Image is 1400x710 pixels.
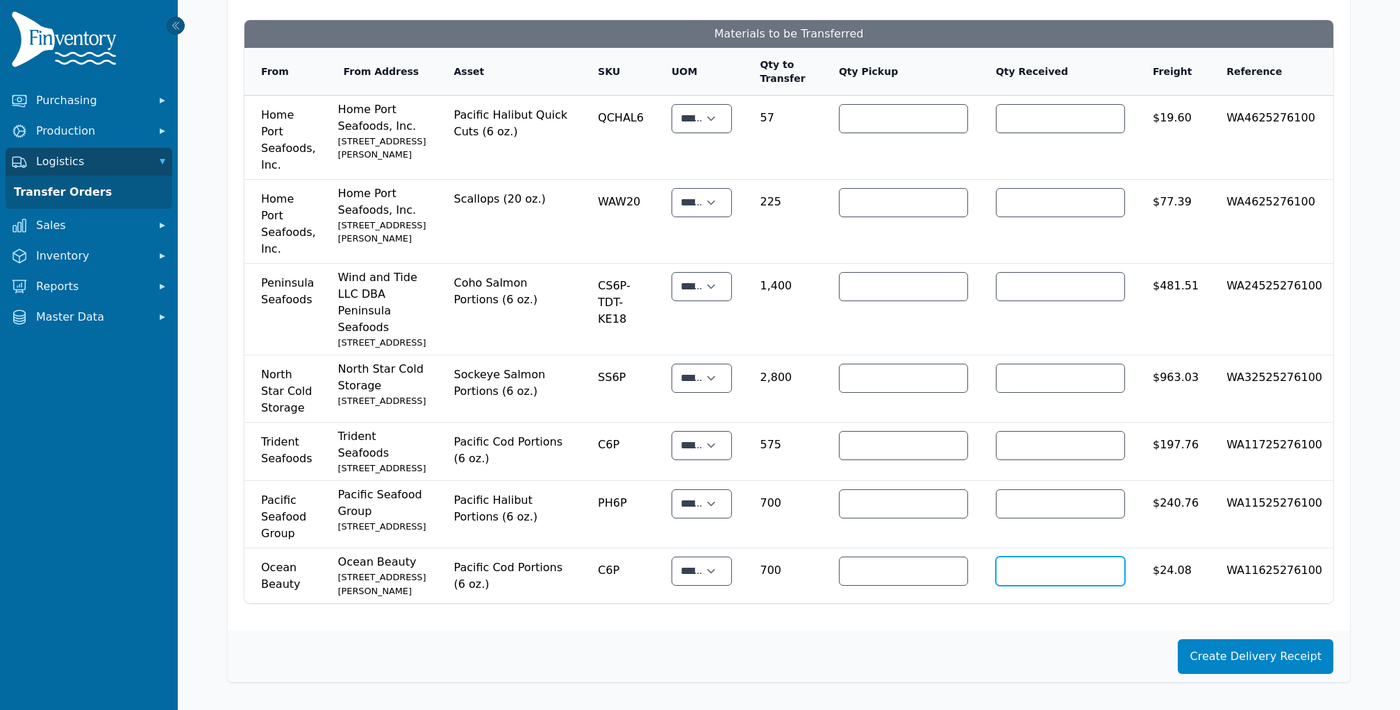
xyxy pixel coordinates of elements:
[1210,548,1333,603] td: WA11625276100
[1136,481,1210,548] td: $240.76
[36,278,147,295] span: Reports
[453,554,570,593] span: Pacific Cod Portions (6 oz.)
[1136,180,1210,264] td: $77.39
[36,153,147,170] span: Logistics
[261,487,316,542] span: Pacific Seafood Group
[244,48,327,96] th: From
[1136,548,1210,603] td: $24.08
[760,185,810,210] span: 225
[6,148,172,176] button: Logistics
[760,269,810,294] span: 1,400
[1210,180,1333,264] td: WA4625276100
[822,48,979,96] th: Qty Pickup
[36,248,147,264] span: Inventory
[581,548,655,603] td: C6P
[338,570,426,597] small: [STREET_ADDRESS][PERSON_NAME]
[338,555,426,597] span: Ocean Beauty
[453,185,570,208] span: Scallops (20 oz.)
[244,20,1333,48] h3: Materials to be Transferred
[338,462,426,475] small: [STREET_ADDRESS]
[655,48,744,96] th: UOM
[1136,423,1210,481] td: $197.76
[261,185,316,257] span: Home Port Seafoods, Inc.
[1136,48,1210,96] th: Freight
[327,48,437,96] th: From Address
[36,123,147,140] span: Production
[453,101,570,140] span: Pacific Halibut Quick Cuts (6 oz.)
[8,178,169,206] a: Transfer Orders
[6,303,172,331] button: Master Data
[1136,96,1210,180] td: $19.60
[760,361,810,386] span: 2,800
[1210,423,1333,481] td: WA11725276100
[6,273,172,301] button: Reports
[6,212,172,239] button: Sales
[338,187,426,245] span: Home Port Seafoods, Inc.
[581,423,655,481] td: C6P
[338,362,426,407] span: North Star Cold Storage
[36,217,147,234] span: Sales
[338,271,426,349] span: Wind and Tide LLC DBA Peninsula Seafoods
[581,180,655,264] td: WAW20
[453,269,570,308] span: Coho Salmon Portions (6 oz.)
[338,520,426,533] small: [STREET_ADDRESS]
[261,554,316,593] span: Ocean Beauty
[437,48,581,96] th: Asset
[6,242,172,270] button: Inventory
[338,430,426,475] span: Trident Seafoods
[1210,96,1333,180] td: WA4625276100
[261,428,316,467] span: Trident Seafoods
[261,101,316,174] span: Home Port Seafoods, Inc.
[581,48,655,96] th: SKU
[36,92,147,109] span: Purchasing
[1210,355,1333,423] td: WA32525276100
[453,361,570,400] span: Sockeye Salmon Portions (6 oz.)
[338,103,426,161] span: Home Port Seafoods, Inc.
[261,269,316,308] span: Peninsula Seafoods
[581,96,655,180] td: QCHAL6
[1210,481,1333,548] td: WA11525276100
[979,48,1136,96] th: Qty Received
[338,394,426,407] small: [STREET_ADDRESS]
[760,101,810,126] span: 57
[760,428,810,453] span: 575
[760,554,810,579] span: 700
[36,309,147,326] span: Master Data
[1210,264,1333,355] td: WA24525276100
[261,361,316,416] span: North Star Cold Storage
[453,487,570,525] span: Pacific Halibut Portions (6 oz.)
[581,264,655,355] td: CS6P-TDT-KE18
[338,135,426,161] small: [STREET_ADDRESS][PERSON_NAME]
[453,428,570,467] span: Pacific Cod Portions (6 oz.)
[1136,264,1210,355] td: $481.51
[6,117,172,145] button: Production
[1210,48,1333,96] th: Reference
[11,11,122,73] img: Finventory
[581,481,655,548] td: PH6P
[743,48,822,96] th: Qty to Transfer
[581,355,655,423] td: SS6P
[1178,639,1333,674] button: Create Delivery Receipt
[338,219,426,245] small: [STREET_ADDRESS][PERSON_NAME]
[760,487,810,512] span: 700
[338,488,426,533] span: Pacific Seafood Group
[6,87,172,115] button: Purchasing
[1136,355,1210,423] td: $963.03
[338,336,426,349] small: [STREET_ADDRESS]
